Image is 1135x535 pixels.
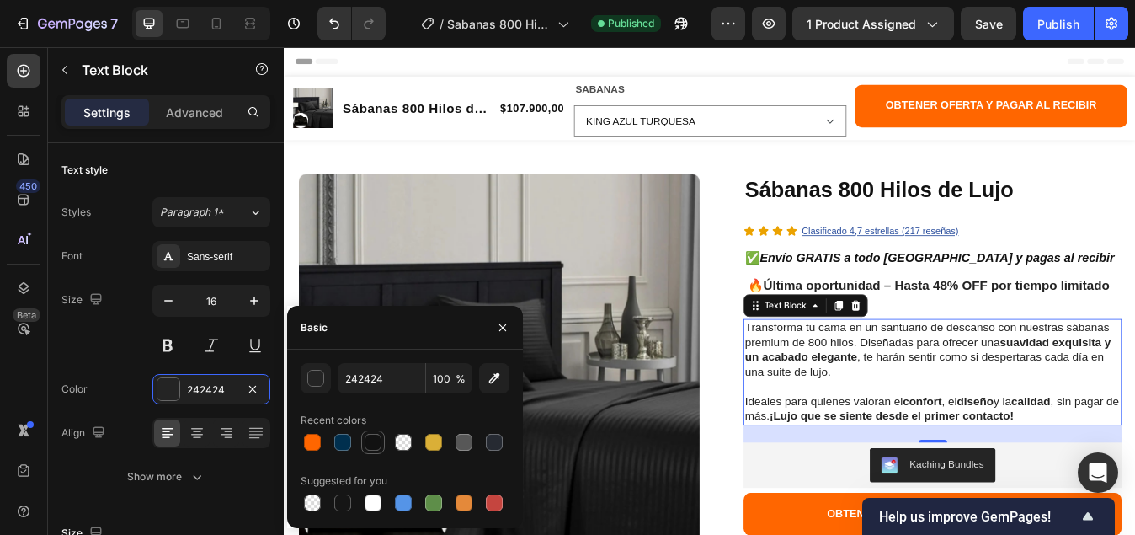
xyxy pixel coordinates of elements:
[576,431,866,445] strong: ¡Lujo que se siente desde el primer contacto!
[792,7,954,40] button: 1 product assigned
[546,324,992,394] p: Transforma tu cama en un santuario de descanso con nuestras sábanas premium de 800 hilos. Diseñad...
[545,272,994,316] div: Rich Text Editor. Editing area: main
[879,506,1098,527] button: Show survey - Help us improve GemPages!
[456,372,466,387] span: %
[7,7,125,40] button: 7
[16,179,40,193] div: 450
[733,413,780,427] strong: confort
[440,15,444,33] span: /
[127,468,205,485] div: Show more
[807,15,916,33] span: 1 product assigned
[61,163,108,178] div: Text style
[187,383,236,398] div: 242424
[568,275,979,292] strong: Última oportunidad – Hasta 48% OFF por tiempo limitado
[61,205,91,220] div: Styles
[284,47,1135,535] iframe: Design area
[695,476,844,516] button: Kaching Bundles
[961,7,1016,40] button: Save
[160,205,224,220] span: Paragraph 1*
[301,473,387,489] div: Suggested for you
[566,299,623,314] div: Text Block
[110,13,118,34] p: 7
[742,486,830,504] div: Kaching Bundles
[1037,15,1079,33] div: Publish
[13,308,40,322] div: Beta
[546,394,992,447] p: Ideales para quienes valoran el , el y la , sin pagar de más.
[61,289,106,312] div: Size
[61,382,88,397] div: Color
[564,243,985,259] strong: Envío GRATIS a todo [GEOGRAPHIC_DATA] y pagas al recibir
[187,249,266,265] div: Sans-serif
[545,237,994,266] div: Rich Text Editor. Editing area: main
[677,45,1000,95] button: <p><span style="font-size:15px;">OBTENER OFERTA Y PAGAR AL RECIBIR</span></p>
[82,60,225,80] p: Text Block
[61,249,83,264] div: Font
[879,509,1078,525] span: Help us improve GemPages!
[317,7,386,40] div: Undo/Redo
[1023,7,1094,40] button: Publish
[61,462,270,492] button: Show more
[338,363,425,393] input: Eg: FFFFFF
[708,486,728,506] img: KachingBundles.png
[546,343,981,375] strong: suavidad exquisita y un acabado elegante
[546,274,992,294] p: 🔥
[166,104,223,121] p: Advanced
[152,197,270,227] button: Paragraph 1*
[301,320,328,335] div: Basic
[83,104,131,121] p: Settings
[301,413,366,428] div: Recent colors
[546,238,992,265] p: ✅
[713,62,964,76] span: OBTENER OFERTA Y PAGAR AL RECIBIR
[545,180,994,208] div: Rich Text Editor. Editing area: main
[447,15,551,33] span: Sabanas 800 Hilos
[862,413,909,427] strong: calidad
[1078,452,1118,493] div: Open Intercom Messenger
[975,17,1003,31] span: Save
[614,212,800,225] u: Clasificado 4,7 estrellas (217 reseñas)
[545,151,994,187] h1: Sábanas 800 Hilos de Lujo
[798,413,842,427] strong: diseño
[61,422,109,445] div: Align
[608,16,654,31] span: Published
